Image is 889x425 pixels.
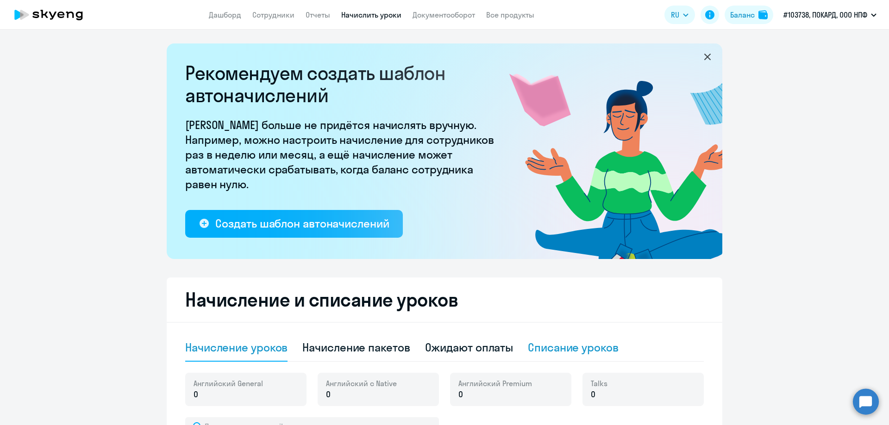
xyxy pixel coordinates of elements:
[185,289,704,311] h2: Начисление и списание уроков
[326,378,397,388] span: Английский с Native
[425,340,513,355] div: Ожидают оплаты
[664,6,695,24] button: RU
[671,9,679,20] span: RU
[758,10,768,19] img: balance
[209,10,241,19] a: Дашборд
[341,10,401,19] a: Начислить уроки
[528,340,619,355] div: Списание уроков
[326,388,331,400] span: 0
[252,10,294,19] a: Сотрудники
[730,9,755,20] div: Баланс
[783,9,867,20] p: #103738, ПОКАРД, ООО НПФ
[306,10,330,19] a: Отчеты
[194,378,263,388] span: Английский General
[302,340,410,355] div: Начисление пакетов
[185,340,288,355] div: Начисление уроков
[779,4,881,26] button: #103738, ПОКАРД, ООО НПФ
[185,62,500,106] h2: Рекомендуем создать шаблон автоначислений
[413,10,475,19] a: Документооборот
[725,6,773,24] button: Балансbalance
[215,216,389,231] div: Создать шаблон автоначислений
[185,117,500,191] p: [PERSON_NAME] больше не придётся начислять вручную. Например, можно настроить начисление для сотр...
[458,388,463,400] span: 0
[458,378,532,388] span: Английский Premium
[185,210,403,238] button: Создать шаблон автоначислений
[591,378,607,388] span: Talks
[486,10,534,19] a: Все продукты
[591,388,595,400] span: 0
[194,388,198,400] span: 0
